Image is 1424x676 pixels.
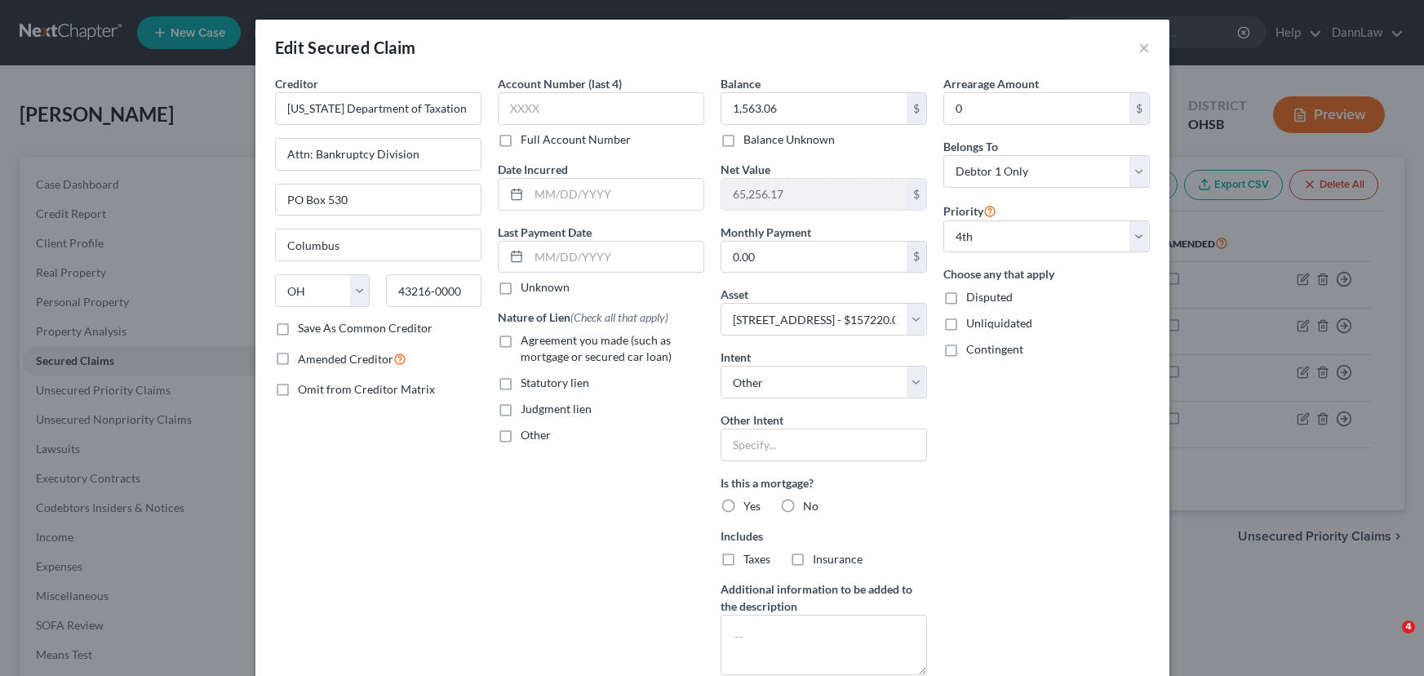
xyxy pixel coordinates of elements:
[276,139,481,170] input: Enter address...
[275,36,416,59] div: Edit Secured Claim
[1369,620,1408,660] iframe: Intercom live chat
[721,93,907,124] input: 0.00
[521,333,672,363] span: Agreement you made (such as mortgage or secured car loan)
[521,131,631,148] label: Full Account Number
[521,279,570,296] label: Unknown
[298,352,393,366] span: Amended Creditor
[966,316,1032,330] span: Unliquidated
[943,265,1150,282] label: Choose any that apply
[498,224,592,241] label: Last Payment Date
[1138,38,1150,57] button: ×
[298,320,433,336] label: Save As Common Creditor
[529,242,703,273] input: MM/DD/YYYY
[944,93,1129,124] input: 0.00
[907,93,926,124] div: $
[1402,620,1415,634] span: 4
[721,287,748,301] span: Asset
[498,92,704,125] input: XXXX
[721,527,927,545] label: Includes
[721,349,751,366] label: Intent
[570,310,668,324] span: (Check all that apply)
[386,274,481,307] input: Enter zip...
[966,290,1013,304] span: Disputed
[498,75,622,92] label: Account Number (last 4)
[276,185,481,216] input: Apt, Suite, etc...
[721,75,761,92] label: Balance
[498,309,668,326] label: Nature of Lien
[813,552,863,566] span: Insurance
[721,580,927,615] label: Additional information to be added to the description
[521,402,592,416] span: Judgment lien
[943,75,1039,92] label: Arrearage Amount
[1129,93,1149,124] div: $
[721,474,927,491] label: Is this a mortgage?
[275,77,318,91] span: Creditor
[721,411,783,429] label: Other Intent
[907,179,926,210] div: $
[943,201,996,220] label: Priority
[721,161,770,178] label: Net Value
[803,499,818,513] span: No
[498,161,568,178] label: Date Incurred
[275,92,481,125] input: Search creditor by name...
[943,140,998,153] span: Belongs To
[721,224,811,241] label: Monthly Payment
[721,242,907,273] input: 0.00
[276,229,481,260] input: Enter city...
[743,499,761,513] span: Yes
[721,179,907,210] input: 0.00
[521,428,551,442] span: Other
[966,342,1023,356] span: Contingent
[298,382,435,396] span: Omit from Creditor Matrix
[743,131,835,148] label: Balance Unknown
[721,429,927,461] input: Specify...
[743,552,770,566] span: Taxes
[521,376,589,389] span: Statutory lien
[907,242,926,273] div: $
[529,179,703,210] input: MM/DD/YYYY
